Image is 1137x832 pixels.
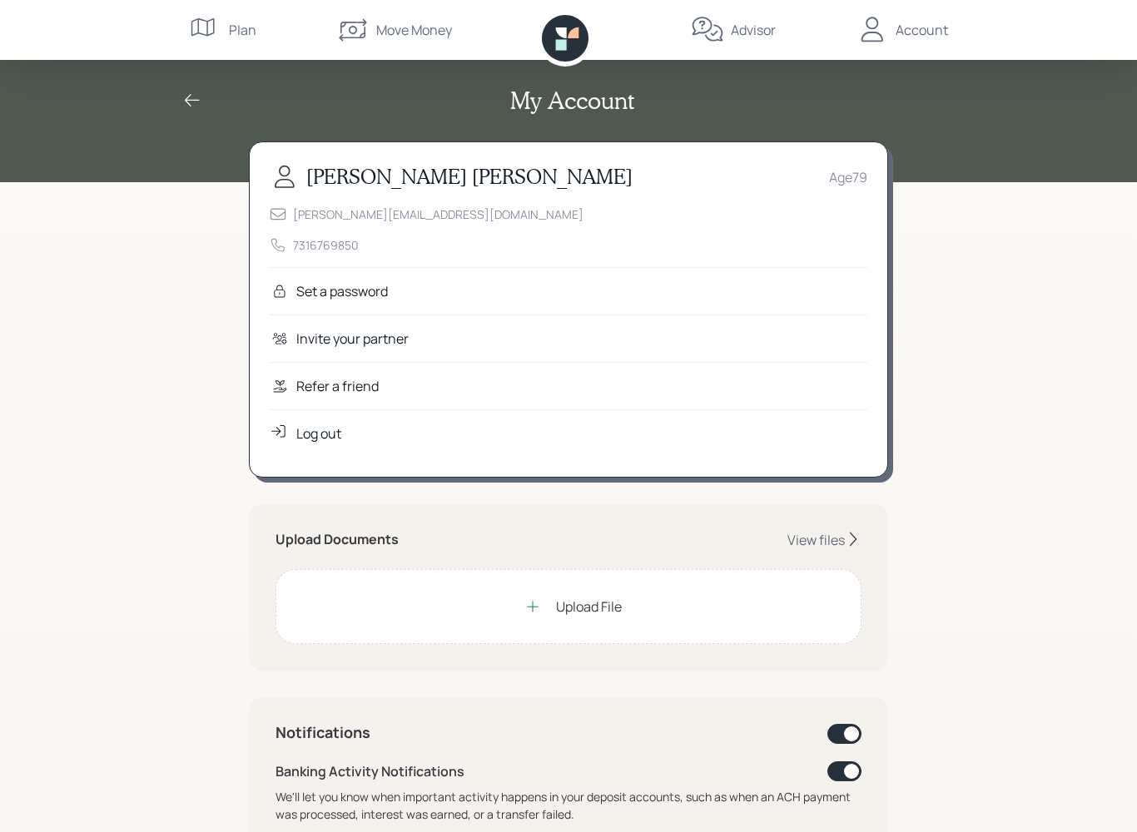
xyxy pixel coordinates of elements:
[276,788,861,823] div: We'll let you know when important activity happens in your deposit accounts, such as when an ACH ...
[787,531,845,549] div: View files
[510,87,634,115] h2: My Account
[556,597,622,617] div: Upload File
[376,20,452,40] div: Move Money
[296,376,379,396] div: Refer a friend
[229,20,256,40] div: Plan
[276,724,370,742] h4: Notifications
[296,329,409,349] div: Invite your partner
[306,165,633,189] h3: [PERSON_NAME] [PERSON_NAME]
[293,236,359,254] div: 7316769850
[731,20,776,40] div: Advisor
[296,281,388,301] div: Set a password
[276,532,399,547] h5: Upload Documents
[896,20,948,40] div: Account
[296,423,341,443] div: Log out
[293,206,583,223] div: [PERSON_NAME][EMAIL_ADDRESS][DOMAIN_NAME]
[829,167,867,187] div: Age 79
[276,761,464,781] div: Banking Activity Notifications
